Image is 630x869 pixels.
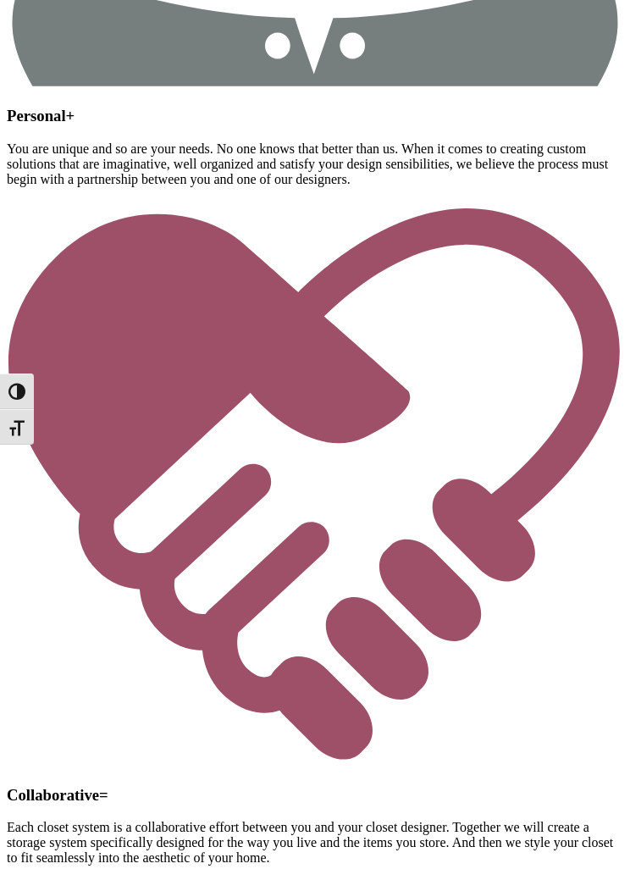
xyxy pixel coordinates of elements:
span: = [99,786,108,804]
h3: Personal [7,107,623,125]
span: + [66,107,75,125]
p: You are unique and so are your needs. No one knows that better than us. When it comes to creating... [7,141,623,187]
img: closet factory collaborates with you at your closet design appointment [7,201,623,767]
p: Each closet system is a collaborative effort between you and your closet designer. Together we wi... [7,820,623,866]
h3: Collaborative [7,786,623,805]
